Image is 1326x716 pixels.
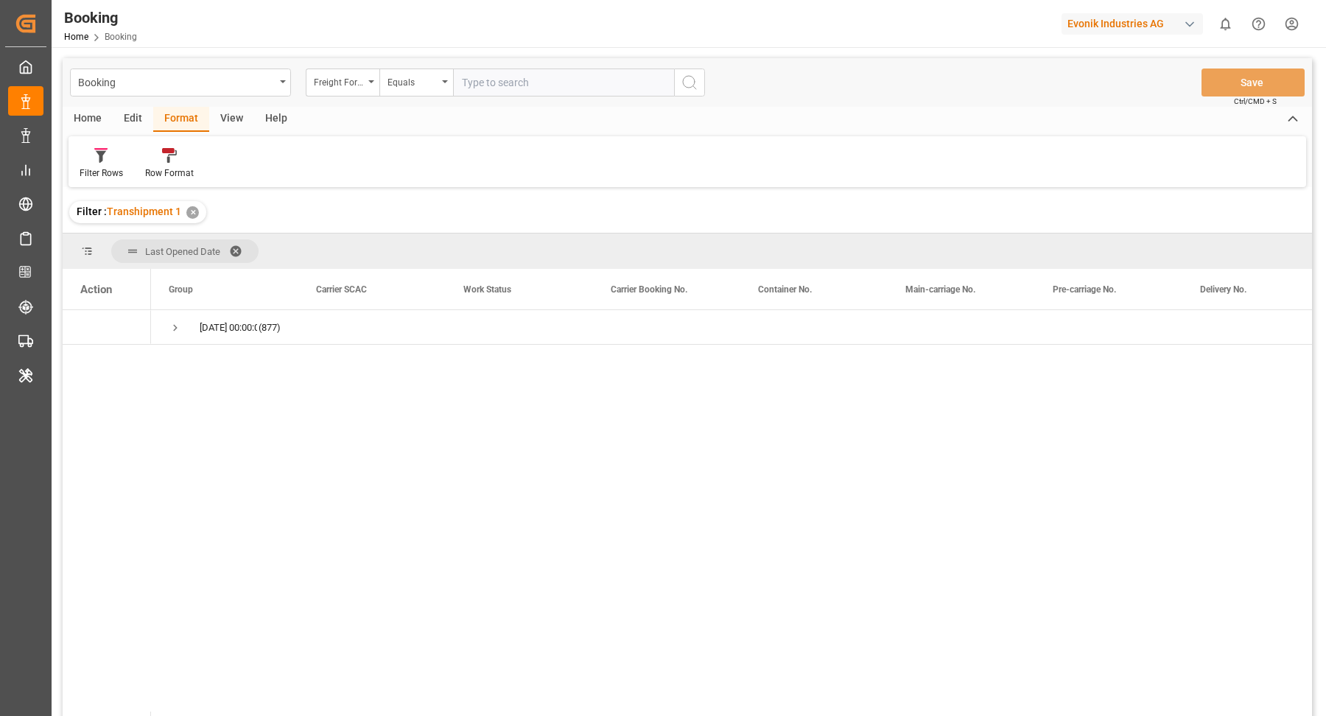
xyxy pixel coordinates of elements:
[70,69,291,96] button: open menu
[113,107,153,132] div: Edit
[1209,7,1242,41] button: show 0 new notifications
[186,206,199,219] div: ✕
[77,206,107,217] span: Filter :
[64,32,88,42] a: Home
[1242,7,1275,41] button: Help Center
[674,69,705,96] button: search button
[145,166,194,180] div: Row Format
[254,107,298,132] div: Help
[107,206,181,217] span: Transhipment 1
[379,69,453,96] button: open menu
[314,72,364,89] div: Freight Forwarder's Reference No.
[1062,13,1203,35] div: Evonik Industries AG
[1202,69,1305,96] button: Save
[453,69,674,96] input: Type to search
[1053,284,1116,295] span: Pre-carriage No.
[259,311,281,345] span: (877)
[64,7,137,29] div: Booking
[1234,96,1277,107] span: Ctrl/CMD + S
[63,107,113,132] div: Home
[1062,10,1209,38] button: Evonik Industries AG
[63,310,151,345] div: Press SPACE to select this row.
[153,107,209,132] div: Format
[200,311,257,345] div: [DATE] 00:00:00
[169,284,193,295] span: Group
[306,69,379,96] button: open menu
[758,284,812,295] span: Container No.
[611,284,687,295] span: Carrier Booking No.
[78,72,275,91] div: Booking
[387,72,438,89] div: Equals
[1200,284,1246,295] span: Delivery No.
[145,246,220,257] span: Last Opened Date
[316,284,367,295] span: Carrier SCAC
[80,166,123,180] div: Filter Rows
[905,284,975,295] span: Main-carriage No.
[463,284,511,295] span: Work Status
[80,283,112,296] div: Action
[209,107,254,132] div: View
